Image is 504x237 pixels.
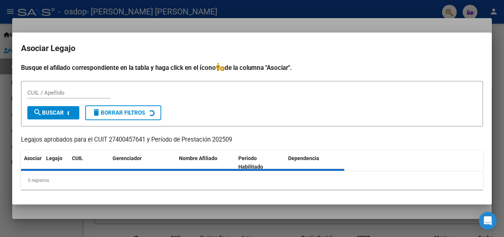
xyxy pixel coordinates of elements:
datatable-header-cell: Asociar [21,150,43,175]
p: Legajos aprobados para el CUIT 27400457641 y Período de Prestación 202509 [21,135,483,145]
div: Open Intercom Messenger [479,212,497,230]
span: Periodo Habilitado [238,155,263,170]
datatable-header-cell: Nombre Afiliado [176,150,235,175]
span: Borrar Filtros [92,109,145,116]
button: Buscar [27,106,79,119]
mat-icon: search [33,108,42,117]
span: Nombre Afiliado [179,155,217,161]
datatable-header-cell: Periodo Habilitado [235,150,285,175]
datatable-header-cell: Gerenciador [110,150,176,175]
h2: Asociar Legajo [21,41,483,55]
span: CUIL [72,155,83,161]
button: Borrar Filtros [85,105,161,120]
h4: Busque el afiliado correspondiente en la tabla y haga click en el ícono de la columna "Asociar". [21,63,483,72]
span: Gerenciador [113,155,142,161]
span: Asociar [24,155,42,161]
datatable-header-cell: CUIL [69,150,110,175]
datatable-header-cell: Legajo [43,150,69,175]
div: 0 registros [21,171,483,190]
span: Buscar [33,109,64,116]
span: Legajo [46,155,62,161]
span: Dependencia [288,155,319,161]
datatable-header-cell: Dependencia [285,150,345,175]
mat-icon: delete [92,108,101,117]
